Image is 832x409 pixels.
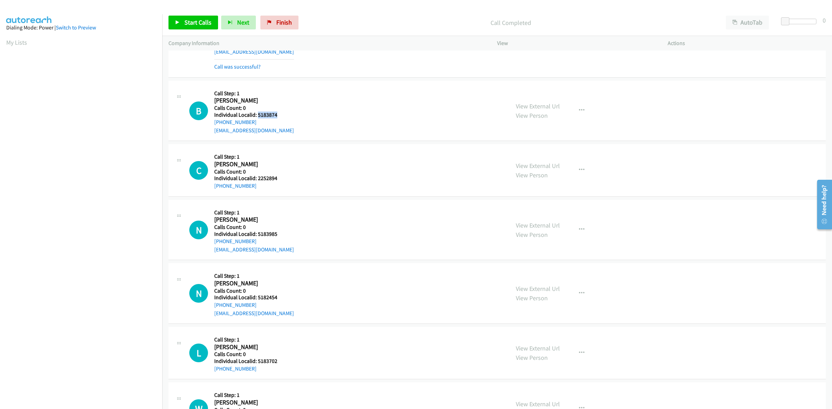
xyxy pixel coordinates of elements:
[276,18,292,26] span: Finish
[726,16,769,29] button: AutoTab
[189,221,208,239] h1: N
[214,153,280,160] h5: Call Step: 1
[214,351,280,358] h5: Calls Count: 0
[214,63,261,70] a: Call was successful?
[168,16,218,29] a: Start Calls
[214,336,280,343] h5: Call Step: 1
[214,97,280,105] h2: [PERSON_NAME]
[214,160,280,168] h2: [PERSON_NAME]
[189,344,208,362] h1: L
[221,16,256,29] button: Next
[214,279,280,287] h2: [PERSON_NAME]
[214,175,280,182] h5: Individual Localid: 2252894
[812,177,832,232] iframe: Resource Center
[516,112,548,119] a: View Person
[214,224,294,231] h5: Calls Count: 0
[214,231,294,238] h5: Individual Localid: 5183985
[214,287,294,294] h5: Calls Count: 0
[214,216,280,224] h2: [PERSON_NAME]
[516,344,560,352] a: View External Url
[214,209,294,216] h5: Call Step: 1
[184,18,211,26] span: Start Calls
[214,48,294,55] a: [EMAIL_ADDRESS][DOMAIN_NAME]
[6,24,156,32] div: Dialing Mode: Power |
[214,310,294,317] a: [EMAIL_ADDRESS][DOMAIN_NAME]
[214,119,257,125] a: [PHONE_NUMBER]
[189,284,208,303] div: The call is yet to be attempted
[214,168,280,175] h5: Calls Count: 0
[189,221,208,239] div: The call is yet to be attempted
[516,221,560,229] a: View External Url
[516,400,560,408] a: View External Url
[214,294,294,301] h5: Individual Localid: 5182454
[214,399,280,407] h2: [PERSON_NAME]
[260,16,298,29] a: Finish
[214,273,294,279] h5: Call Step: 1
[214,238,257,244] a: [PHONE_NUMBER]
[189,161,208,180] h1: C
[189,344,208,362] div: The call is yet to be attempted
[168,39,485,47] p: Company Information
[516,171,548,179] a: View Person
[214,90,294,97] h5: Call Step: 1
[237,18,249,26] span: Next
[516,162,560,170] a: View External Url
[214,358,280,365] h5: Individual Localid: 5183702
[497,39,655,47] p: View
[823,16,826,25] div: 0
[214,343,280,351] h2: [PERSON_NAME]
[668,39,826,47] p: Actions
[214,112,294,118] h5: Individual Localid: 5183874
[214,105,294,112] h5: Calls Count: 0
[214,302,257,308] a: [PHONE_NUMBER]
[308,18,713,27] p: Call Completed
[214,127,294,134] a: [EMAIL_ADDRESS][DOMAIN_NAME]
[214,183,257,189] a: [PHONE_NUMBER]
[214,392,280,399] h5: Call Step: 1
[214,365,257,372] a: [PHONE_NUMBER]
[785,19,816,24] div: Delay between calls (in seconds)
[6,38,27,46] a: My Lists
[516,294,548,302] a: View Person
[516,354,548,362] a: View Person
[6,53,162,382] iframe: Dialpad
[56,24,96,31] a: Switch to Preview
[516,285,560,293] a: View External Url
[189,101,208,120] h1: B
[516,231,548,239] a: View Person
[516,102,560,110] a: View External Url
[214,246,294,253] a: [EMAIL_ADDRESS][DOMAIN_NAME]
[189,284,208,303] h1: N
